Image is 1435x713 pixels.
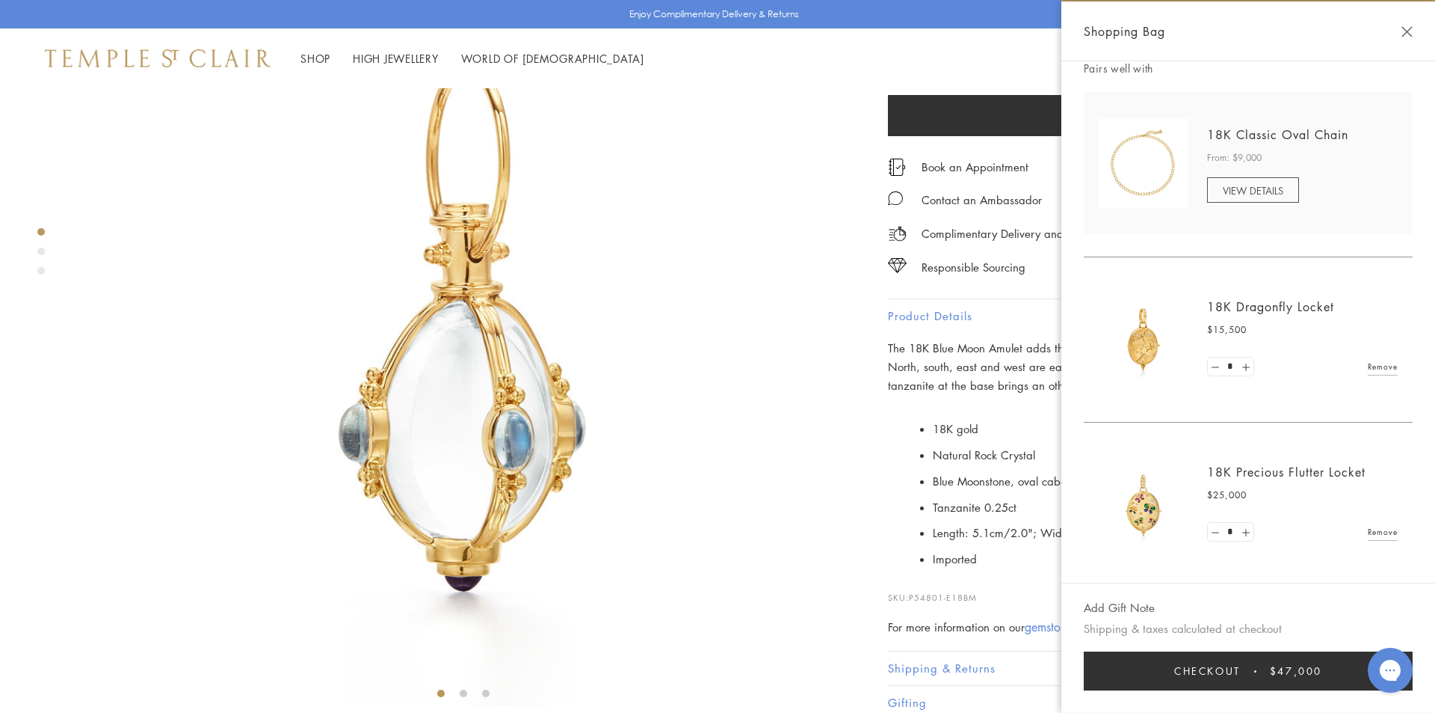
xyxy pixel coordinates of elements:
[933,442,1390,468] li: Natural Rock Crystal
[933,495,1390,521] li: Tanzanite 0.25ct
[888,339,1390,394] p: The 18K Blue Moon Amulet adds the magic of Blue Moonstone to our classic rock crystal amulet. Nor...
[353,51,439,66] a: High JewelleryHigh Jewellery
[1207,488,1247,503] span: $25,000
[1207,177,1299,203] a: VIEW DETAILS
[1084,619,1413,638] p: Shipping & taxes calculated at checkout
[1084,22,1165,41] span: Shopping Bag
[1360,643,1420,698] iframe: Gorgias live chat messenger
[922,191,1042,209] div: Contact an Ambassador
[909,592,977,603] span: P54801-E18BM
[922,224,1102,243] p: Complimentary Delivery and Returns
[1025,619,1077,635] a: gemstones
[1207,150,1262,165] span: From: $9,000
[1084,60,1413,77] span: Pairs well with
[37,224,45,287] div: Product gallery navigation
[888,258,907,273] img: icon_sourcing.svg
[1208,523,1223,542] a: Set quantity to 0
[933,468,1390,495] li: Blue Moonstone, oval cabochon cut, 2.20ct
[45,49,271,67] img: Temple St. Clair
[1223,183,1283,198] span: VIEW DETAILS
[1238,523,1253,542] a: Set quantity to 2
[922,159,1028,175] a: Book an Appointment
[1238,358,1253,376] a: Set quantity to 2
[1084,652,1413,691] button: Checkout $47,000
[1207,322,1247,337] span: $15,500
[888,95,1339,136] button: Add to bag
[1401,26,1413,37] button: Close Shopping Bag
[300,51,330,66] a: ShopShop
[461,51,644,66] a: World of [DEMOGRAPHIC_DATA]World of [DEMOGRAPHIC_DATA]
[888,652,1390,685] button: Shipping & Returns
[888,618,1390,637] div: For more information on our
[1174,663,1241,679] span: Checkout
[922,258,1025,277] div: Responsible Sourcing
[629,7,799,22] p: Enjoy Complimentary Delivery & Returns
[888,299,1390,333] button: Product Details
[300,49,644,68] nav: Main navigation
[888,159,906,176] img: icon_appointment.svg
[1207,464,1365,480] a: 18K Precious Flutter Locket
[888,576,1390,605] p: SKU:
[1207,126,1348,143] a: 18K Classic Oval Chain
[1208,358,1223,376] a: Set quantity to 0
[1368,358,1398,375] a: Remove
[1099,118,1188,208] img: N88865-OV18
[933,546,1390,572] li: Imported
[888,224,907,243] img: icon_delivery.svg
[933,416,1390,442] li: 18K gold
[933,520,1390,546] li: Length: 5.1cm/2.0"; Width: 2.1cm/0.85"
[888,191,903,206] img: MessageIcon-01_2.svg
[1368,524,1398,540] a: Remove
[1270,663,1322,679] span: $47,000
[1207,299,1334,315] a: 18K Dragonfly Locket
[1084,599,1155,617] button: Add Gift Note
